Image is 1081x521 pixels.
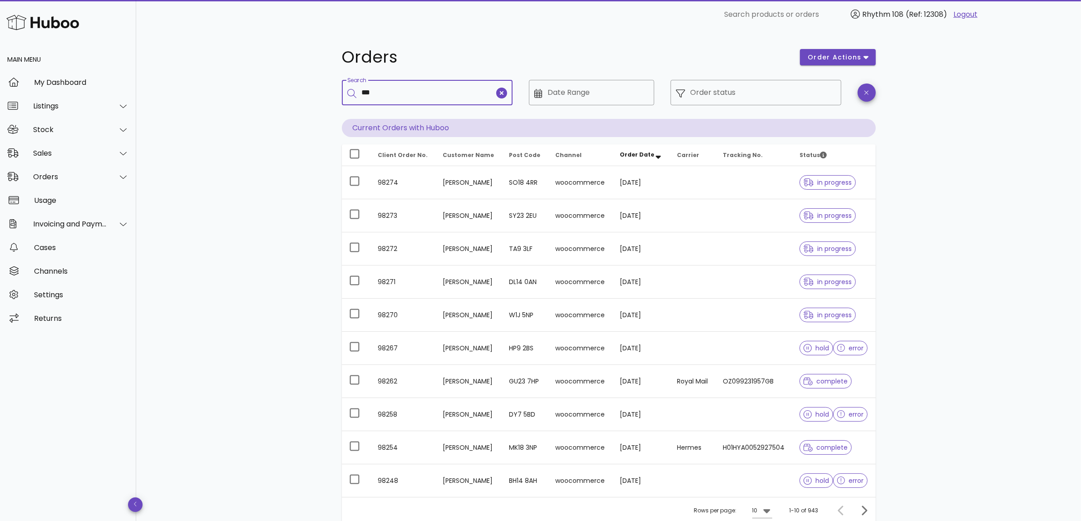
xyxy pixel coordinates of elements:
div: Returns [34,314,129,323]
td: woocommerce [548,299,612,332]
td: [DATE] [612,166,670,199]
span: Rhythm 108 [862,9,903,20]
td: TA9 3LF [502,232,548,265]
td: SY23 2EU [502,199,548,232]
td: woocommerce [548,265,612,299]
td: HP9 2BS [502,332,548,365]
td: [DATE] [612,365,670,398]
td: [PERSON_NAME] [435,166,502,199]
div: Stock [33,125,107,134]
span: in progress [804,212,852,219]
td: [DATE] [612,464,670,497]
span: in progress [804,312,852,318]
td: [PERSON_NAME] [435,431,502,464]
td: woocommerce [548,332,612,365]
td: woocommerce [548,166,612,199]
td: Hermes [670,431,716,464]
span: Tracking No. [723,151,763,159]
div: Sales [33,149,107,157]
td: 98273 [371,199,436,232]
div: Invoicing and Payments [33,220,107,228]
td: [PERSON_NAME] [435,265,502,299]
span: hold [804,345,829,351]
td: GU23 7HP [502,365,548,398]
td: [DATE] [612,332,670,365]
td: woocommerce [548,232,612,265]
td: 98254 [371,431,436,464]
td: woocommerce [548,199,612,232]
td: woocommerce [548,398,612,431]
th: Order Date: Sorted descending. Activate to remove sorting. [612,144,670,166]
img: Huboo Logo [6,13,79,32]
span: error [837,477,864,484]
div: 1-10 of 943 [790,506,819,515]
td: DY7 5BD [502,398,548,431]
div: Listings [33,102,107,110]
span: complete [804,378,848,384]
td: W1J 5NP [502,299,548,332]
th: Customer Name [435,144,502,166]
td: 98248 [371,464,436,497]
a: Logout [953,9,977,20]
td: MK18 3NP [502,431,548,464]
td: [PERSON_NAME] [435,365,502,398]
td: [DATE] [612,431,670,464]
span: error [837,411,864,418]
th: Post Code [502,144,548,166]
div: Orders [33,172,107,181]
td: [DATE] [612,398,670,431]
td: H01HYA0052927504 [716,431,792,464]
span: complete [804,444,848,451]
td: woocommerce [548,365,612,398]
div: My Dashboard [34,78,129,87]
td: 98262 [371,365,436,398]
p: Current Orders with Huboo [342,119,876,137]
span: (Ref: 12308) [906,9,947,20]
td: woocommerce [548,431,612,464]
td: BH14 8AH [502,464,548,497]
td: [PERSON_NAME] [435,299,502,332]
td: [PERSON_NAME] [435,199,502,232]
td: 98267 [371,332,436,365]
td: DL14 0AN [502,265,548,299]
button: order actions [800,49,875,65]
span: Customer Name [443,151,494,159]
span: Order Date [620,151,654,158]
h1: Orders [342,49,790,65]
th: Status [792,144,875,166]
span: in progress [804,279,852,285]
td: Royal Mail [670,365,716,398]
button: clear icon [496,88,507,98]
button: Next page [856,502,872,519]
span: error [837,345,864,351]
td: 98258 [371,398,436,431]
th: Carrier [670,144,716,166]
td: OZ099231957GB [716,365,792,398]
td: [PERSON_NAME] [435,232,502,265]
td: 98272 [371,232,436,265]
div: Settings [34,290,129,299]
span: Channel [555,151,582,159]
td: [PERSON_NAME] [435,332,502,365]
span: in progress [804,246,852,252]
div: 10 [752,506,758,515]
td: 98271 [371,265,436,299]
label: Search [347,77,366,84]
td: SO18 4RR [502,166,548,199]
td: [DATE] [612,199,670,232]
span: Carrier [677,151,700,159]
div: Usage [34,196,129,205]
td: 98270 [371,299,436,332]
td: [DATE] [612,232,670,265]
div: Cases [34,243,129,252]
td: 98274 [371,166,436,199]
span: Post Code [509,151,540,159]
td: [DATE] [612,299,670,332]
th: Client Order No. [371,144,436,166]
td: woocommerce [548,464,612,497]
div: Channels [34,267,129,275]
span: order actions [807,53,862,62]
span: Status [800,151,827,159]
span: in progress [804,179,852,186]
th: Tracking No. [716,144,792,166]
